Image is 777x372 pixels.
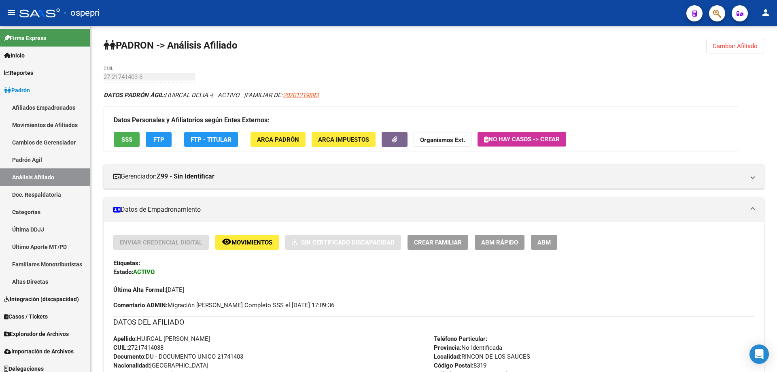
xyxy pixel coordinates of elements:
[4,34,46,43] span: Firma Express
[113,205,745,214] mat-panel-title: Datos de Empadronamiento
[434,353,461,360] strong: Localidad:
[104,91,211,99] span: HUIRCAL DELIA -
[4,312,48,321] span: Casos / Tickets
[749,344,769,364] div: Open Intercom Messenger
[113,335,137,342] strong: Apellido:
[285,235,401,250] button: Sin Certificado Discapacidad
[4,86,30,95] span: Padrón
[312,132,376,147] button: ARCA Impuestos
[434,344,502,351] span: No Identificada
[113,286,184,293] span: [DATE]
[121,136,132,143] span: SSS
[104,40,238,51] strong: PADRON -> Análisis Afiliado
[484,136,560,143] span: No hay casos -> Crear
[113,362,150,369] strong: Nacionalidad:
[434,353,530,360] span: RINCON DE LOS SAUCES
[113,172,745,181] mat-panel-title: Gerenciador:
[104,198,764,222] mat-expansion-panel-header: Datos de Empadronamiento
[4,295,79,304] span: Integración (discapacidad)
[113,317,754,328] h3: DATOS DEL AFILIADO
[706,39,764,53] button: Cambiar Afiliado
[434,362,486,369] span: 8319
[414,132,471,147] button: Organismos Ext.
[113,301,334,310] span: Migración [PERSON_NAME] Completo SSS el [DATE] 17:09:36
[713,43,758,50] span: Cambiar Afiliado
[434,335,487,342] strong: Teléfono Particular:
[64,4,100,22] span: - ospepri
[113,353,243,360] span: DU - DOCUMENTO UNICO 21741403
[283,91,318,99] span: 20201219893
[246,91,318,99] span: FAMILIAR DE:
[434,362,473,369] strong: Código Postal:
[191,136,231,143] span: FTP - Titular
[104,164,764,189] mat-expansion-panel-header: Gerenciador:Z99 - Sin Identificar
[420,136,465,144] strong: Organismos Ext.
[133,268,155,276] strong: ACTIVO
[114,132,140,147] button: SSS
[231,239,272,246] span: Movimientos
[184,132,238,147] button: FTP - Titular
[222,237,231,247] mat-icon: remove_red_eye
[104,91,165,99] strong: DATOS PADRÓN ÁGIL:
[301,239,395,246] span: Sin Certificado Discapacidad
[761,8,771,17] mat-icon: person
[257,136,299,143] span: ARCA Padrón
[414,239,462,246] span: Crear Familiar
[113,268,133,276] strong: Estado:
[113,353,146,360] strong: Documento:
[4,68,33,77] span: Reportes
[434,344,461,351] strong: Provincia:
[104,91,318,99] i: | ACTIVO |
[6,8,16,17] mat-icon: menu
[113,259,140,267] strong: Etiquetas:
[481,239,518,246] span: ABM Rápido
[153,136,164,143] span: FTP
[318,136,369,143] span: ARCA Impuestos
[157,172,214,181] strong: Z99 - Sin Identificar
[113,302,168,309] strong: Comentario ADMIN:
[113,362,208,369] span: [GEOGRAPHIC_DATA]
[114,115,728,126] h3: Datos Personales y Afiliatorios según Entes Externos:
[113,286,166,293] strong: Última Alta Formal:
[4,51,25,60] span: Inicio
[531,235,557,250] button: ABM
[113,335,210,342] span: HUIRCAL [PERSON_NAME]
[4,329,69,338] span: Explorador de Archivos
[478,132,566,147] button: No hay casos -> Crear
[120,239,202,246] span: Enviar Credencial Digital
[408,235,468,250] button: Crear Familiar
[113,344,163,351] span: 27217414038
[4,347,74,356] span: Importación de Archivos
[146,132,172,147] button: FTP
[475,235,524,250] button: ABM Rápido
[537,239,551,246] span: ABM
[215,235,279,250] button: Movimientos
[113,344,128,351] strong: CUIL:
[113,235,209,250] button: Enviar Credencial Digital
[251,132,306,147] button: ARCA Padrón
